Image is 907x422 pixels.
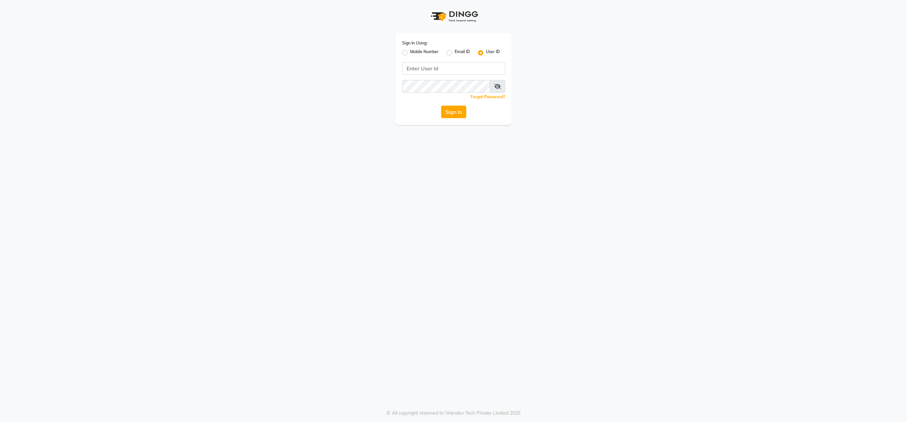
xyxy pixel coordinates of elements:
button: Sign In [441,106,466,118]
label: User ID [486,49,500,57]
input: Username [402,62,505,75]
label: Email ID [455,49,470,57]
img: logo1.svg [427,7,480,26]
a: Forgot Password? [471,94,505,99]
input: Username [402,80,490,93]
label: Sign In Using: [402,40,427,46]
label: Mobile Number [410,49,439,57]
